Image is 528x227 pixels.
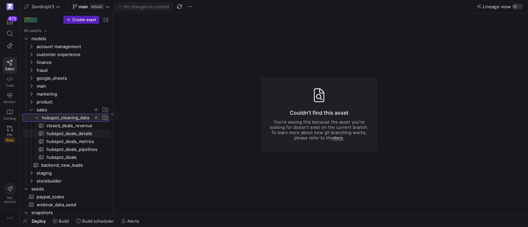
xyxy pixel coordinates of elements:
span: Build [59,218,69,224]
div: All assets [24,28,41,33]
span: Create asset [72,17,96,22]
div: Press SPACE to select this row. [22,129,110,137]
div: Press SPACE to select this row. [22,82,110,90]
img: https://storage.googleapis.com/y42-prod-data-exchange/images/qZXOSqkTtPuVcXVzF40oUlM07HVTwZXfPK0U... [7,3,13,10]
a: Editor [3,57,17,73]
span: main [37,82,109,90]
div: Press SPACE to select this row. [22,145,110,153]
a: Monitor [3,90,17,106]
div: Press SPACE to select this row. [22,35,110,43]
span: Get started [4,196,16,204]
span: account management [37,43,109,50]
span: staging [37,169,109,177]
span: finance [37,59,109,66]
span: google_sheets [37,74,109,82]
span: product [37,98,109,106]
span: Catalog [4,116,16,120]
span: PRs [7,133,13,137]
span: main [79,4,88,9]
span: Lineage view [483,4,511,9]
span: closed_deals_revenue​​​​​​​​​​ [47,122,102,129]
div: Press SPACE to select this row. [22,161,110,169]
span: hubspot_deals_details​​​​​​​​​​ [47,130,102,137]
div: Press SPACE to select this row. [22,201,110,209]
div: Press SPACE to select this row. [22,74,110,82]
span: ZendropV3 [31,4,54,9]
span: models [31,35,109,43]
button: Build [50,215,72,227]
h3: Couldn't find this asset [270,109,369,117]
div: Press SPACE to select this row. [22,106,110,114]
button: Getstarted [3,181,17,206]
div: Press SPACE to select this row. [22,122,110,129]
span: seeds [31,185,109,193]
div: Press SPACE to select this row. [22,43,110,50]
a: PRsBeta [3,123,17,145]
a: Code [3,73,17,90]
div: Press SPACE to select this row. [22,153,110,161]
span: customer experience [37,51,109,58]
a: docs [333,135,343,141]
div: Press SPACE to select this row. [22,169,110,177]
div: Press SPACE to select this row. [22,209,110,216]
button: maindefault [71,2,112,11]
div: Press SPACE to select this row. [22,66,110,74]
div: Press SPACE to select this row. [22,98,110,106]
div: Press SPACE to select this row. [22,185,110,193]
p: You're seeing this because the asset you're looking for doesn't exist on the current branch. To l... [270,119,369,140]
span: hubspot_cleaning_data [42,114,93,122]
span: storebuilder [37,177,109,185]
span: Build scheduler [82,218,114,224]
span: hubspot_deals_metrics​​​​​​​​​​ [47,138,102,145]
span: webinar_data_seed​​​​​​ [37,201,102,209]
span: Code [6,83,14,87]
span: Monitor [4,100,16,104]
span: Editor [5,67,15,71]
a: closed_deals_revenue​​​​​​​​​​ [22,122,110,129]
span: marketing [37,90,109,98]
span: hubspot_deals_pipelines​​​​​​​​​​ [47,146,102,153]
span: snapshots [31,209,109,216]
button: Alerts [118,215,142,227]
span: Beta [4,137,15,143]
div: Press SPACE to select this row. [22,27,110,35]
a: paypal_codes​​​​​​ [22,193,110,201]
a: backend_new_leads​​​​​​​​​​ [22,161,110,169]
div: Press SPACE to select this row. [22,50,110,58]
a: hubspot_deals_metrics​​​​​​​​​​ [22,137,110,145]
button: 672 [3,16,17,28]
span: hubspot_deals​​​​​​​​​​ [47,154,102,161]
span: backend_new_leads​​​​​​​​​​ [41,161,102,169]
div: Press SPACE to select this row. [22,137,110,145]
span: Deploy [32,218,46,224]
div: Press SPACE to select this row. [22,58,110,66]
a: hubspot_deals_pipelines​​​​​​​​​​ [22,145,110,153]
button: ZendropV3 [22,2,62,11]
span: sales [37,106,93,114]
span: fraud [37,67,109,74]
button: Build scheduler [73,215,117,227]
span: Alerts [127,218,139,224]
div: 672 [8,16,17,21]
a: Catalog [3,106,17,123]
div: Press SPACE to select this row. [22,177,110,185]
span: paypal_codes​​​​​​ [37,193,102,201]
div: Press SPACE to select this row. [22,193,110,201]
a: hubspot_deals​​​​​​​​​​ [22,153,110,161]
a: hubspot_deals_details​​​​​​​​​​ [22,129,110,137]
button: Create asset [63,16,99,24]
a: https://storage.googleapis.com/y42-prod-data-exchange/images/qZXOSqkTtPuVcXVzF40oUlM07HVTwZXfPK0U... [3,1,17,12]
span: default [89,4,104,9]
div: Press SPACE to select this row. [22,90,110,98]
a: webinar_data_seed​​​​​​ [22,201,110,209]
